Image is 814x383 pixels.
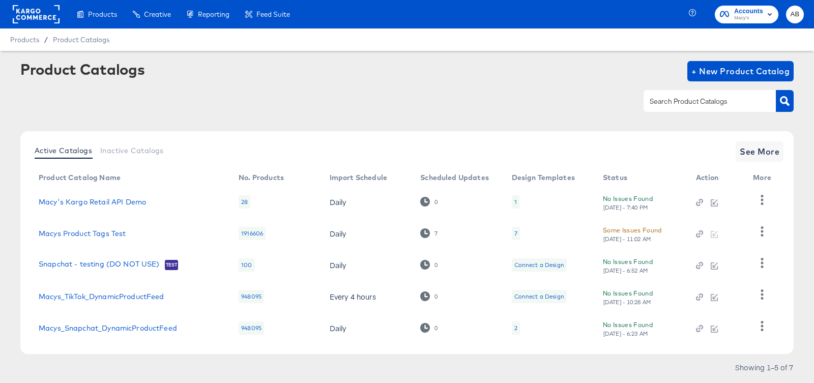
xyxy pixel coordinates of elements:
div: 1 [512,195,519,209]
div: 2 [512,321,520,335]
span: AB [790,9,800,20]
div: Connect a Design [514,292,564,301]
span: Active Catalogs [35,146,92,155]
td: Daily [322,249,413,281]
td: Every 4 hours [322,281,413,312]
div: Some Issues Found [603,225,662,235]
div: Product Catalog Name [39,173,121,182]
div: Showing 1–5 of 7 [735,364,794,371]
div: 7 [420,228,438,238]
div: 0 [434,293,438,300]
a: Macys_Snapchat_DynamicProductFeed [39,324,177,332]
button: Some Issues Found[DATE] - 11:02 AM [603,225,662,243]
td: Daily [322,218,413,249]
span: Test [165,261,179,269]
th: More [745,170,783,186]
span: Reporting [198,10,229,18]
span: Macy's [734,14,763,22]
span: Accounts [734,6,763,17]
div: 2 [514,324,517,332]
a: Macys_TikTok_DynamicProductFeed [39,292,164,301]
div: 0 [420,291,438,301]
td: Daily [322,186,413,218]
span: See More [740,144,779,159]
div: 0 [434,325,438,332]
a: Macys Product Tags Test [39,229,126,238]
a: Snapchat - testing (DO NOT USE) [39,260,160,270]
div: 7 [514,229,517,238]
th: Status [595,170,688,186]
div: 1 [514,198,517,206]
td: Daily [322,312,413,344]
div: [DATE] - 11:02 AM [603,235,652,243]
div: 100 [239,258,254,272]
a: Macy's Kargo Retail API Demo [39,198,146,206]
span: Products [10,36,39,44]
div: Scheduled Updates [420,173,489,182]
button: AccountsMacy's [715,6,778,23]
a: Product Catalogs [53,36,109,44]
div: Product Catalogs [20,61,144,77]
span: + New Product Catalog [691,64,790,78]
button: + New Product Catalog [687,61,794,81]
button: See More [736,141,783,162]
th: Action [688,170,745,186]
button: AB [786,6,804,23]
div: Design Templates [512,173,575,182]
div: 0 [420,197,438,207]
div: 1916606 [239,227,266,240]
span: / [39,36,53,44]
div: Connect a Design [512,258,567,272]
div: 948095 [239,290,264,303]
span: Creative [144,10,171,18]
div: 0 [434,198,438,205]
div: No. Products [239,173,284,182]
span: Products [88,10,117,18]
span: Inactive Catalogs [100,146,164,155]
div: 0 [420,323,438,333]
div: 7 [512,227,520,240]
span: Feed Suite [256,10,290,18]
div: 7 [434,230,438,237]
input: Search Product Catalogs [648,96,756,107]
div: Connect a Design [512,290,567,303]
div: Connect a Design [514,261,564,269]
div: 0 [434,261,438,269]
div: 28 [239,195,250,209]
div: 948095 [239,321,264,335]
div: 0 [420,260,438,270]
div: Import Schedule [330,173,387,182]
